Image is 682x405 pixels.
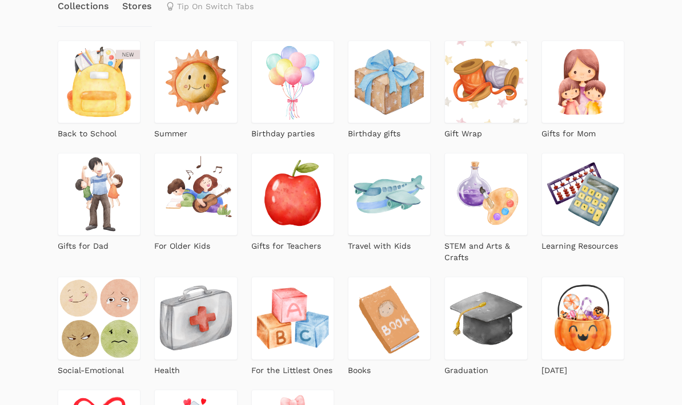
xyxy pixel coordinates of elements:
a: Gifts for Teachers [251,236,334,252]
img: STEM and Arts & Crafts [444,153,527,236]
a: Health [154,360,237,376]
p: Summer [154,128,187,139]
a: Books [348,360,431,376]
p: Birthday parties [251,128,315,139]
img: Graduation [444,277,527,359]
img: Travel with Kids [348,153,431,236]
img: Health [154,277,237,359]
p: [DATE] [541,364,567,376]
a: STEM and Arts & Crafts [444,236,527,263]
a: Graduation [444,360,527,376]
p: Gifts for Mom [541,128,596,139]
img: Back to School [58,40,141,123]
a: Gifts for Mom [541,123,624,139]
p: Gift Wrap [444,128,482,139]
a: Learning Resources [541,236,624,252]
p: Social-Emotional [58,364,124,376]
p: Gifts for Dad [58,240,109,252]
p: Graduation [444,364,488,376]
img: Summer [154,40,237,123]
a: Back to School [58,123,141,139]
p: Back to School [58,128,117,139]
a: Birthday parties [251,123,334,139]
img: Books [348,277,431,359]
img: For Older Kids [154,153,237,236]
a: Summer [154,123,237,139]
img: Gift Wrap [444,40,527,123]
a: Travel with Kids [348,236,431,252]
a: For the Littlest Ones [251,360,334,376]
img: Gifts for Dad [58,153,141,236]
img: Birthday parties [251,40,334,123]
img: For the Littlest Ones [251,277,334,359]
a: Gifts for Dad [58,236,141,252]
a: Gift Wrap [444,123,527,139]
p: STEM and Arts & Crafts [444,240,527,263]
span: translation missing: en.profiles.school_body.tip_on_switch_tabs [177,2,254,11]
p: For Older Kids [154,240,210,252]
img: Gifts for Teachers [251,153,334,236]
p: For the Littlest Ones [251,364,332,376]
a: Birthday gifts [348,123,431,139]
p: Gifts for Teachers [251,240,321,252]
a: Social-Emotional [58,360,141,376]
img: Gifts for Mom [541,40,624,123]
img: Halloween [541,277,624,359]
img: Birthday gifts [348,40,431,123]
p: Travel with Kids [348,240,411,252]
p: Health [154,364,180,376]
p: Books [348,364,371,376]
img: Social-Emotional [58,277,141,359]
a: For Older Kids [154,236,237,252]
img: Learning Resources [541,153,624,236]
p: Learning Resources [541,240,618,252]
p: Birthday gifts [348,128,400,139]
a: [DATE] [541,360,624,376]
